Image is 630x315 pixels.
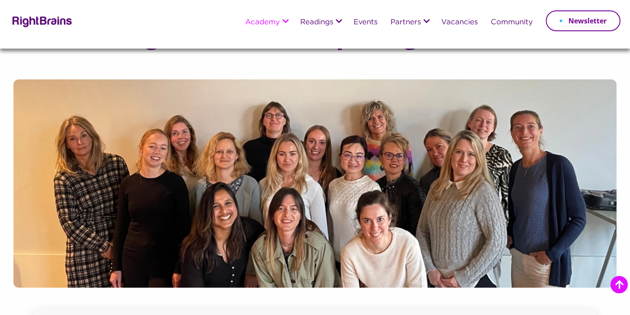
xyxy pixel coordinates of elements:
[354,19,377,26] a: Events
[546,10,620,31] a: Newsletter
[10,15,72,27] img: Rightbrains
[491,19,533,26] a: Community
[245,19,280,26] a: Academy
[441,19,478,26] a: Vacancies
[300,19,333,26] a: Readings
[390,19,421,26] a: Partners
